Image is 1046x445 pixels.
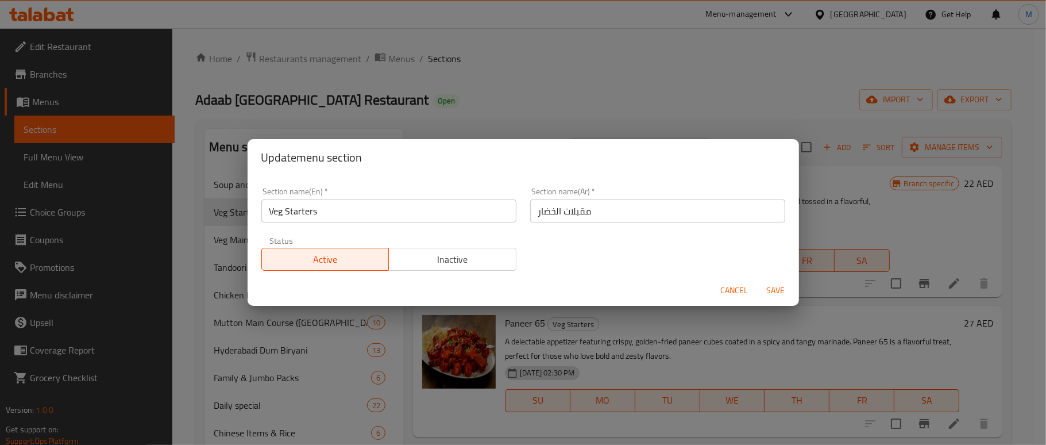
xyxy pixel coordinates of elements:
button: Inactive [388,248,516,271]
h2: Update menu section [261,148,785,167]
input: Please enter section name(ar) [530,200,785,222]
span: Cancel [721,283,748,298]
button: Active [261,248,389,271]
input: Please enter section name(en) [261,200,516,222]
button: Save [758,280,794,301]
button: Cancel [716,280,753,301]
span: Save [762,283,790,298]
span: Active [267,251,385,268]
span: Inactive [393,251,512,268]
